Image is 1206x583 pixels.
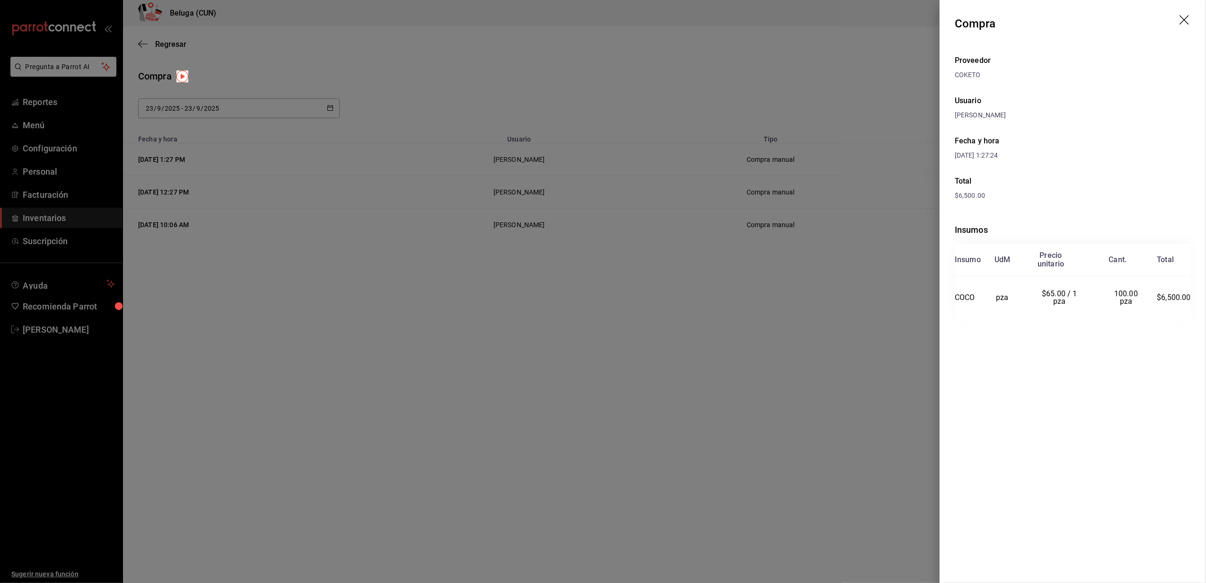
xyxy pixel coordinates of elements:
span: $6,500.00 [955,192,985,199]
div: Total [1157,256,1174,264]
div: Cant. [1109,256,1127,264]
div: Proveedor [955,55,1191,66]
div: Fecha y hora [955,135,1073,147]
span: $6,500.00 [1157,293,1191,302]
div: Compra [955,15,996,32]
span: 100.00 pza [1114,289,1140,306]
td: pza [981,276,1024,319]
div: COKETO [955,70,1191,80]
span: $65.00 / 1 pza [1042,289,1079,306]
div: Total [955,176,1191,187]
td: COCO [955,276,981,319]
div: Insumo [955,256,981,264]
div: Precio unitario [1038,251,1064,268]
img: Tooltip marker [176,71,188,82]
div: UdM [995,256,1011,264]
div: Insumos [955,223,1191,236]
button: drag [1180,15,1191,26]
div: Usuario [955,95,1191,106]
div: [DATE] 1:27:24 [955,150,1073,160]
div: [PERSON_NAME] [955,110,1191,120]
